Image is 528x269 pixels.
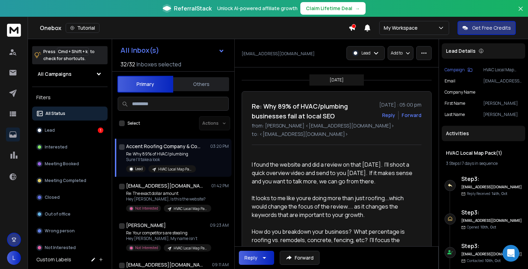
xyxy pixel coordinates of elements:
[461,252,522,257] h6: [EMAIL_ADDRESS][DOMAIN_NAME]
[126,236,210,241] p: Hey [PERSON_NAME], My name isn't
[516,4,525,21] button: Close banner
[239,251,274,265] button: Reply
[382,112,395,119] button: Reply
[280,251,320,265] button: Forward
[36,256,71,263] h3: Custom Labels
[158,167,192,172] p: HVAC Local Map Pack(1)
[467,225,496,230] p: Opened
[210,223,229,228] p: 09:23 AM
[481,225,496,230] span: 10th, Oct
[126,151,196,157] p: Re: Why 89% of HVAC/plumbing
[120,47,159,54] h1: All Inbox(s)
[126,182,203,189] h1: [EMAIL_ADDRESS][DOMAIN_NAME]
[252,122,421,129] p: from: [PERSON_NAME] <[EMAIL_ADDRESS][DOMAIN_NAME]>
[126,222,166,229] h1: [PERSON_NAME]
[32,93,108,102] h3: Filters
[446,150,521,157] h1: HVAC Local Map Pack(1)
[126,230,210,236] p: Re: Your competitors are stealing
[137,60,181,68] h3: Inboxes selected
[43,48,95,62] p: Press to check for shortcuts.
[445,101,465,106] p: First Name
[483,67,522,73] p: HVAC Local Map Pack(1)
[210,144,229,149] p: 03:20 PM
[355,5,360,12] span: →
[361,50,371,56] p: Lead
[45,195,60,200] p: Closed
[126,191,210,196] p: Re: The exact dollar amount
[57,48,89,56] span: Cmd + Shift + k
[467,191,507,196] p: Reply Received
[45,111,65,116] p: All Status
[445,67,465,73] p: Campaign
[402,112,421,119] div: Forward
[45,128,55,133] p: Lead
[446,48,476,54] p: Lead Details
[45,161,79,167] p: Meeting Booked
[445,67,472,73] button: Campaign
[379,101,421,108] p: [DATE] : 05:00 pm
[32,224,108,238] button: Wrong person
[445,78,455,84] p: Email
[461,218,522,223] h6: [EMAIL_ADDRESS][DOMAIN_NAME]
[173,77,229,92] button: Others
[252,131,421,138] p: to: <[EMAIL_ADDRESS][DOMAIN_NAME]>
[32,207,108,221] button: Out of office
[242,51,315,57] p: [EMAIL_ADDRESS][DOMAIN_NAME]
[45,228,75,234] p: Wrong person
[485,258,501,263] span: 10th, Oct
[32,157,108,171] button: Meeting Booked
[461,175,522,183] h6: Step 3 :
[472,24,511,31] p: Get Free Credits
[32,140,108,154] button: Interested
[45,144,67,150] p: Interested
[7,251,21,265] button: L
[126,157,196,162] p: Sure I’ll take a look
[126,196,210,202] p: Hey [PERSON_NAME], Is this the website?
[457,21,516,35] button: Get Free Credits
[127,121,140,126] label: Select
[115,43,230,57] button: All Inbox(s)
[483,78,522,84] p: [EMAIL_ADDRESS][DOMAIN_NAME]
[32,67,108,81] button: All Campaigns
[174,246,207,251] p: HVAC Local Map Pack(1)
[126,143,203,150] h1: Accent Roofing Company & Construction
[45,211,71,217] p: Out of office
[32,241,108,255] button: Not Interested
[483,112,522,117] p: [PERSON_NAME]
[467,258,501,263] p: Contacted
[117,76,173,93] button: Primary
[126,261,203,268] h1: [EMAIL_ADDRESS][DOMAIN_NAME]
[462,160,498,166] span: 7 days in sequence
[492,191,507,196] span: 14th, Oct
[66,23,100,33] button: Tutorial
[40,23,349,33] div: Onebox
[32,174,108,188] button: Meeting Completed
[212,262,229,268] p: 09:11 AM
[135,206,158,211] p: Not Interested
[252,101,375,121] h1: Re: Why 89% of HVAC/plumbing businesses fail at local SEO
[445,112,465,117] p: Last Name
[244,254,257,261] div: Reply
[45,178,86,183] p: Meeting Completed
[174,4,212,13] span: ReferralStack
[461,242,522,250] h6: Step 3 :
[32,123,108,137] button: Lead1
[45,245,76,250] p: Not Interested
[32,107,108,121] button: All Status
[461,208,522,217] h6: Step 3 :
[135,166,143,172] p: Lead
[445,89,475,95] p: Company Name
[120,60,135,68] span: 32 / 32
[461,184,522,190] h6: [EMAIL_ADDRESS][DOMAIN_NAME]
[38,71,72,78] h1: All Campaigns
[98,128,103,133] div: 1
[135,245,158,250] p: Not Interested
[446,161,521,166] div: |
[32,190,108,204] button: Closed
[174,206,207,211] p: HVAC Local Map Pack(1)
[384,24,420,31] p: My Workspace
[211,183,229,189] p: 01:42 PM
